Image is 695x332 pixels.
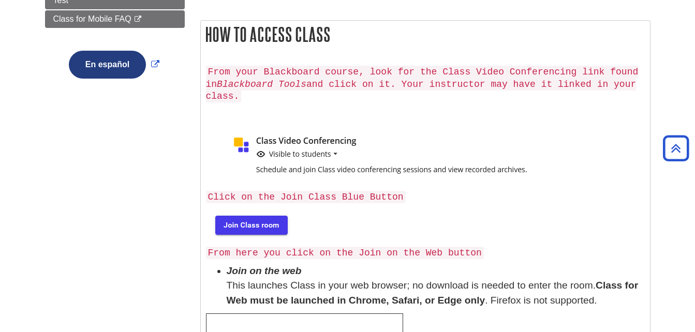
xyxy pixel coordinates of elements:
[66,60,162,69] a: Link opens in new window
[201,21,650,48] h2: How to Access Class
[227,264,645,308] li: This launches Class in your web browser; no download is needed to enter the room. . Firefox is no...
[206,247,484,259] code: From here you click on the Join on the Web button
[45,10,185,28] a: Class for Mobile FAQ
[53,14,131,23] span: Class for Mobile FAQ
[134,16,142,23] i: This link opens in a new window
[659,141,692,155] a: Back to Top
[69,51,146,79] button: En español
[206,208,295,241] img: blue button
[227,265,302,276] em: Join on the web
[217,79,306,89] em: Blackboard Tools
[206,66,639,103] code: From your Blackboard course, look for the Class Video Conferencing link found in and click on it....
[206,191,406,203] code: Click on the Join Class Blue Button
[206,127,592,185] img: class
